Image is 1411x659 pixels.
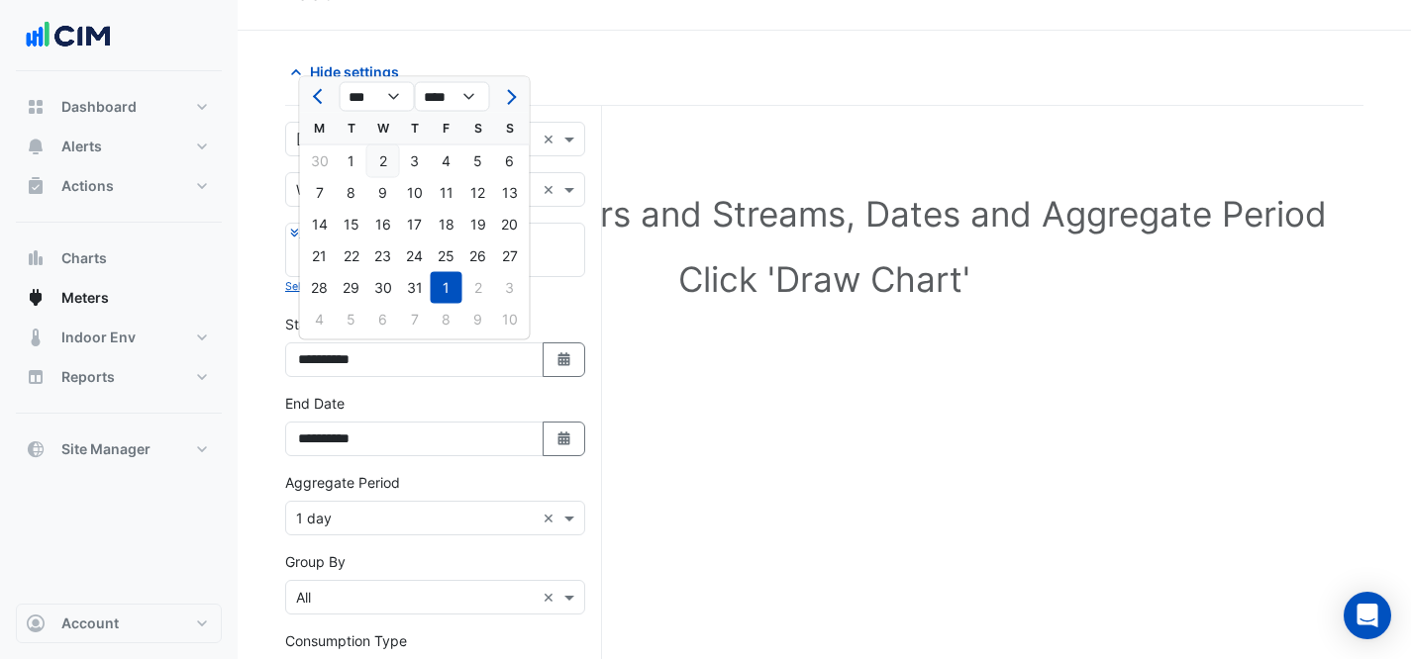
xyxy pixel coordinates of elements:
div: Wednesday, July 16, 2025 [367,209,399,240]
label: Aggregate Period [285,472,400,493]
button: Previous month [308,81,332,113]
div: Thursday, July 3, 2025 [399,145,431,177]
div: S [462,113,494,144]
fa-icon: Select Date [555,430,573,447]
span: Dashboard [61,97,137,117]
div: Friday, July 4, 2025 [431,145,462,177]
select: Select year [415,82,490,112]
div: Tuesday, July 29, 2025 [336,272,367,304]
button: Indoor Env [16,318,222,357]
div: F [431,113,462,144]
div: 5 [336,304,367,335]
div: 3 [494,272,526,304]
span: Clear [543,129,559,149]
div: 23 [367,240,399,272]
div: Saturday, July 5, 2025 [462,145,494,177]
div: 13 [494,177,526,209]
div: 4 [304,304,336,335]
div: Wednesday, August 6, 2025 [367,304,399,335]
div: Monday, July 28, 2025 [304,272,336,304]
small: Expand All [290,227,353,239]
div: 20 [494,209,526,240]
div: 26 [462,240,494,272]
div: M [304,113,336,144]
button: Site Manager [16,429,222,469]
div: Friday, July 25, 2025 [431,240,462,272]
small: Select None [285,280,346,293]
div: 6 [367,304,399,335]
div: 7 [399,304,431,335]
label: Start Date [285,314,352,334]
div: 30 [367,272,399,304]
app-icon: Alerts [26,137,46,156]
button: Actions [16,166,222,206]
fa-icon: Select Date [555,351,573,368]
div: 19 [462,209,494,240]
div: 28 [304,272,336,304]
button: Charts [16,238,222,278]
button: Reports [16,357,222,397]
app-icon: Indoor Env [26,328,46,347]
div: Wednesday, July 23, 2025 [367,240,399,272]
div: 22 [336,240,367,272]
div: 10 [494,304,526,335]
span: Clear [543,179,559,200]
div: 17 [399,209,431,240]
label: End Date [285,393,345,414]
div: 12 [462,177,494,209]
div: Tuesday, July 22, 2025 [336,240,367,272]
div: 4 [431,145,462,177]
div: 14 [304,209,336,240]
div: 8 [336,177,367,209]
span: Alerts [61,137,102,156]
div: 18 [431,209,462,240]
select: Select month [340,82,415,112]
div: Monday, July 14, 2025 [304,209,336,240]
div: 3 [399,145,431,177]
div: 2 [367,145,399,177]
div: Thursday, August 7, 2025 [399,304,431,335]
button: Next month [497,81,521,113]
div: Sunday, July 6, 2025 [494,145,526,177]
div: 25 [431,240,462,272]
div: Saturday, July 19, 2025 [462,209,494,240]
span: Meters [61,288,109,308]
div: Sunday, August 10, 2025 [494,304,526,335]
div: 1 [431,272,462,304]
div: 7 [304,177,336,209]
h1: Select Site, Meters and Streams, Dates and Aggregate Period [317,193,1332,235]
div: 21 [304,240,336,272]
div: Thursday, July 24, 2025 [399,240,431,272]
div: 30 [304,145,336,177]
div: Wednesday, July 2, 2025 [367,145,399,177]
app-icon: Reports [26,367,46,387]
button: Alerts [16,127,222,166]
div: Saturday, August 2, 2025 [462,272,494,304]
app-icon: Actions [26,176,46,196]
div: 24 [399,240,431,272]
div: 8 [431,304,462,335]
span: Clear [543,587,559,608]
h1: Click 'Draw Chart' [317,258,1332,300]
div: W [367,113,399,144]
img: Company Logo [24,16,113,55]
div: Monday, August 4, 2025 [304,304,336,335]
app-icon: Meters [26,288,46,308]
div: Wednesday, July 30, 2025 [367,272,399,304]
div: Friday, August 8, 2025 [431,304,462,335]
div: 9 [462,304,494,335]
span: Indoor Env [61,328,136,347]
button: Select None [285,277,346,295]
div: 31 [399,272,431,304]
span: Account [61,613,119,633]
div: Monday, June 30, 2025 [304,145,336,177]
div: Saturday, July 26, 2025 [462,240,494,272]
div: Open Intercom Messenger [1344,592,1391,639]
div: Wednesday, July 9, 2025 [367,177,399,209]
div: Monday, July 7, 2025 [304,177,336,209]
app-icon: Dashboard [26,97,46,117]
div: Tuesday, July 15, 2025 [336,209,367,240]
div: Friday, July 11, 2025 [431,177,462,209]
button: Dashboard [16,87,222,127]
div: Friday, August 1, 2025 [431,272,462,304]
